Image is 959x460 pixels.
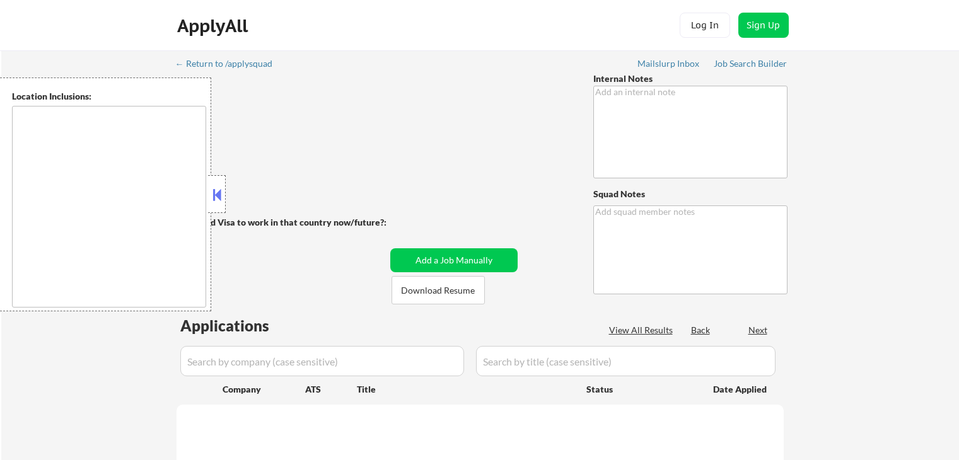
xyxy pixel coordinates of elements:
[177,15,252,37] div: ApplyAll
[593,188,788,200] div: Squad Notes
[12,90,206,103] div: Location Inclusions:
[177,217,387,227] strong: Will need Visa to work in that country now/future?:
[713,383,769,396] div: Date Applied
[357,383,574,396] div: Title
[593,72,788,85] div: Internal Notes
[637,59,700,68] div: Mailslurp Inbox
[175,59,284,68] div: ← Return to /applysquad
[738,13,789,38] button: Sign Up
[586,377,695,400] div: Status
[691,324,711,336] div: Back
[390,248,518,272] button: Add a Job Manually
[223,383,305,396] div: Company
[392,276,485,304] button: Download Resume
[180,318,305,333] div: Applications
[180,346,464,376] input: Search by company (case sensitive)
[305,383,357,396] div: ATS
[714,59,788,68] div: Job Search Builder
[476,346,776,376] input: Search by title (case sensitive)
[175,59,284,71] a: ← Return to /applysquad
[748,324,769,336] div: Next
[680,13,730,38] button: Log In
[609,324,677,336] div: View All Results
